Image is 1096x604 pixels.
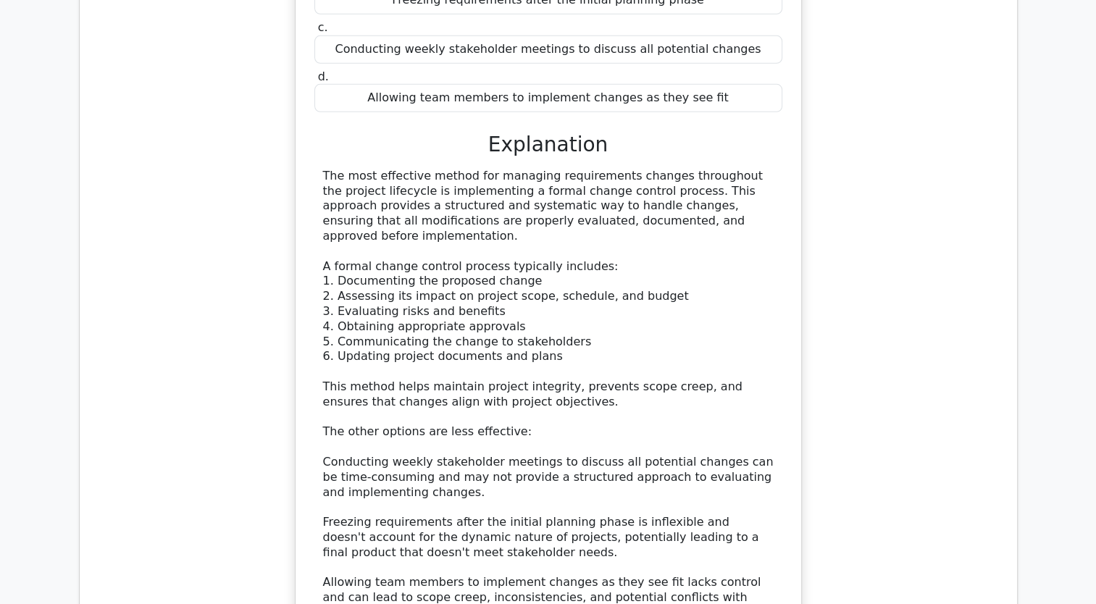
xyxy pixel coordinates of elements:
[318,70,329,83] span: d.
[323,133,774,157] h3: Explanation
[318,20,328,34] span: c.
[314,35,782,64] div: Conducting weekly stakeholder meetings to discuss all potential changes
[314,84,782,112] div: Allowing team members to implement changes as they see fit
